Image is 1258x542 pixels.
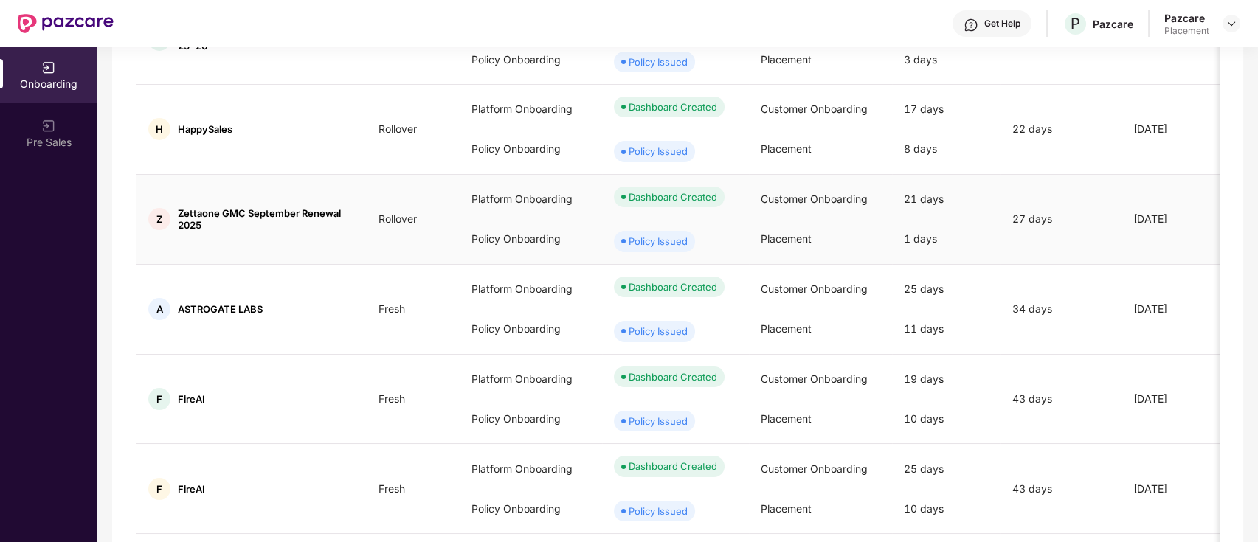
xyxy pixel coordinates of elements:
span: Customer Onboarding [761,103,868,115]
div: Pazcare [1164,11,1209,25]
span: HappySales [178,123,232,135]
div: 10 days [892,489,1000,529]
div: 43 days [1000,391,1122,407]
div: Policy Issued [629,55,688,69]
div: 3 days [892,40,1000,80]
div: Dashboard Created [629,100,717,114]
div: Policy Onboarding [460,309,602,349]
div: Platform Onboarding [460,179,602,219]
div: H [148,118,170,140]
span: FireAI [178,393,205,405]
span: Placement [761,322,812,335]
span: Customer Onboarding [761,192,868,205]
div: 1 days [892,219,1000,259]
div: Dashboard Created [629,369,717,384]
div: 25 days [892,449,1000,489]
div: Policy Issued [629,504,688,518]
div: [DATE] [1122,481,1230,497]
img: svg+xml;base64,PHN2ZyB3aWR0aD0iMjAiIGhlaWdodD0iMjAiIHZpZXdCb3g9IjAgMCAyMCAyMCIgZmlsbD0ibm9uZSIgeG... [41,60,56,75]
div: Placement [1164,25,1209,37]
div: 43 days [1000,481,1122,497]
div: Policy Onboarding [460,489,602,529]
div: Policy Onboarding [460,399,602,439]
span: Placement [761,412,812,425]
img: New Pazcare Logo [18,14,114,33]
span: FireAI [178,483,205,495]
div: 34 days [1000,301,1122,317]
div: Platform Onboarding [460,89,602,129]
span: P [1071,15,1080,32]
div: Policy Issued [629,234,688,249]
div: 27 days [1000,211,1122,227]
span: Zettaone GMC September Renewal 2025 [178,207,355,231]
div: 19 days [892,359,1000,399]
span: Rollover [367,122,429,135]
div: [DATE] [1122,121,1230,137]
span: Customer Onboarding [761,462,868,475]
span: Placement [761,53,812,66]
div: [DATE] [1122,211,1230,227]
div: Policy Issued [629,144,688,159]
div: Platform Onboarding [460,359,602,399]
img: svg+xml;base64,PHN2ZyB3aWR0aD0iMjAiIGhlaWdodD0iMjAiIHZpZXdCb3g9IjAgMCAyMCAyMCIgZmlsbD0ibm9uZSIgeG... [41,119,56,133]
span: Placement [761,142,812,155]
div: Policy Onboarding [460,219,602,259]
div: Policy Issued [629,414,688,428]
div: 21 days [892,179,1000,219]
span: Fresh [367,302,417,315]
div: Get Help [984,18,1020,29]
div: [DATE] [1122,301,1230,317]
img: svg+xml;base64,PHN2ZyBpZD0iSGVscC0zMngzMiIgeG1sbnM9Imh0dHA6Ly93d3cudzMub3JnLzIwMDAvc3ZnIiB3aWR0aD... [964,18,978,32]
div: Platform Onboarding [460,269,602,309]
img: svg+xml;base64,PHN2ZyBpZD0iRHJvcGRvd24tMzJ4MzIiIHhtbG5zPSJodHRwOi8vd3d3LnczLm9yZy8yMDAwL3N2ZyIgd2... [1226,18,1237,29]
div: A [148,298,170,320]
span: Fresh [367,392,417,405]
div: 17 days [892,89,1000,129]
span: Placement [761,502,812,515]
div: Platform Onboarding [460,449,602,489]
div: 11 days [892,309,1000,349]
div: F [148,388,170,410]
div: [DATE] [1122,391,1230,407]
div: 25 days [892,269,1000,309]
div: Z [148,208,170,230]
div: Policy Issued [629,324,688,338]
div: F [148,478,170,500]
span: Fresh [367,482,417,495]
span: Rollover [367,212,429,225]
div: Dashboard Created [629,190,717,204]
div: Dashboard Created [629,279,717,294]
div: 8 days [892,129,1000,169]
div: Dashboard Created [629,459,717,473]
div: Policy Onboarding [460,40,602,80]
span: Placement [761,232,812,245]
div: 22 days [1000,121,1122,137]
div: Pazcare [1093,17,1133,31]
span: Customer Onboarding [761,372,868,385]
span: ASTROGATE LABS [178,303,263,315]
div: 10 days [892,399,1000,439]
div: Policy Onboarding [460,129,602,169]
span: Customer Onboarding [761,282,868,295]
